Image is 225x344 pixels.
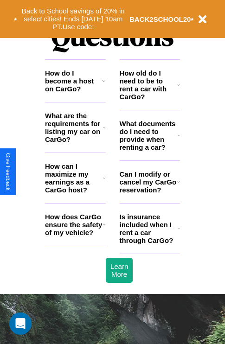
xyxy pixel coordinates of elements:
h3: What documents do I need to provide when renting a car? [120,120,178,151]
h3: How does CarGo ensure the safety of my vehicle? [45,213,103,236]
h3: Can I modify or cancel my CarGo reservation? [120,170,177,194]
h3: How can I maximize my earnings as a CarGo host? [45,162,103,194]
h3: Is insurance included when I rent a car through CarGo? [120,213,178,244]
div: Open Intercom Messenger [9,312,32,335]
h3: How do I become a host on CarGo? [45,69,102,93]
button: Learn More [106,258,133,283]
h3: How old do I need to be to rent a car with CarGo? [120,69,178,101]
button: Back to School savings of 20% in select cities! Ends [DATE] 10am PT.Use code: [17,5,129,33]
h3: What are the requirements for listing my car on CarGo? [45,112,103,143]
div: Give Feedback [5,153,11,191]
b: BACK2SCHOOL20 [129,15,191,23]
